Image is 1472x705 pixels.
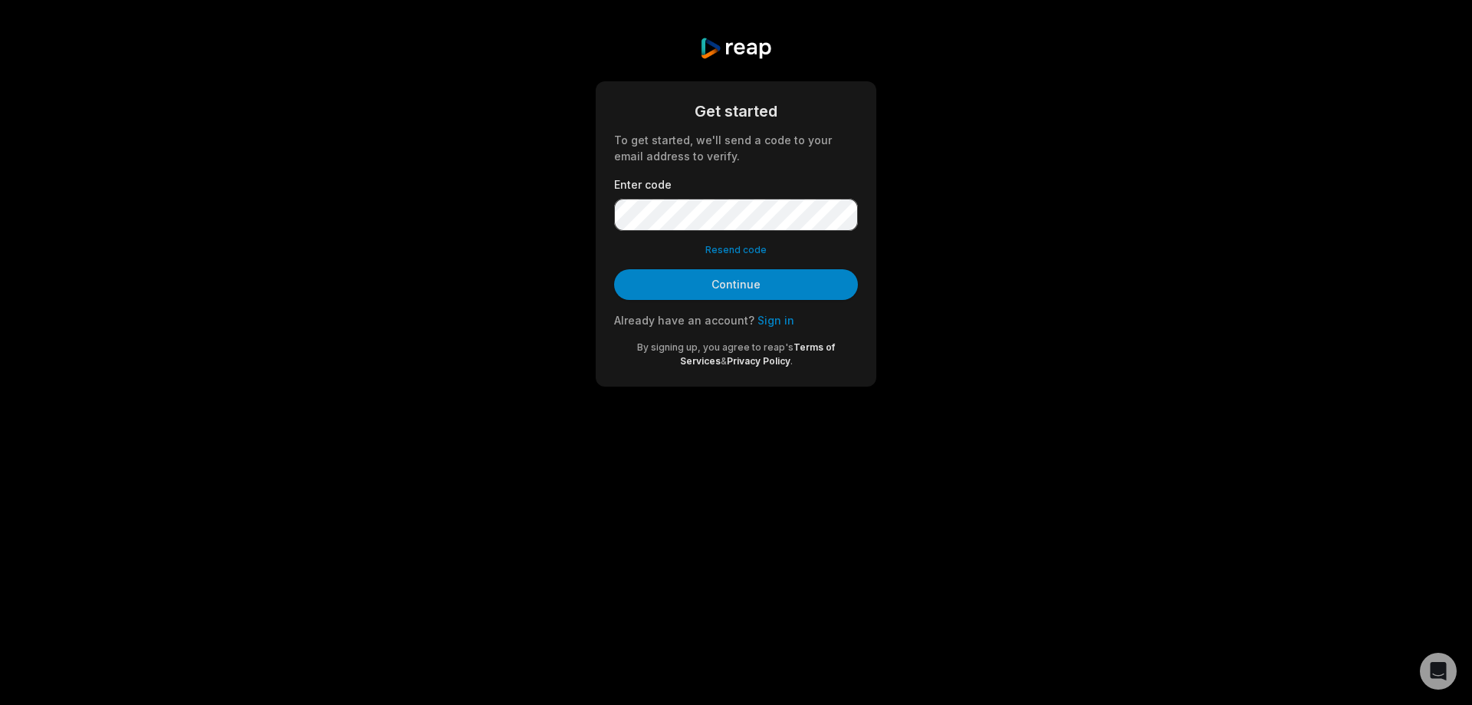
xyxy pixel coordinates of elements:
[614,132,858,164] div: To get started, we'll send a code to your email address to verify.
[790,355,793,367] span: .
[614,176,858,193] label: Enter code
[637,341,793,353] span: By signing up, you agree to reap's
[680,341,836,367] a: Terms of Services
[699,37,772,60] img: reap
[1420,653,1457,690] div: Open Intercom Messenger
[614,100,858,123] div: Get started
[705,243,767,257] button: Resend code
[727,355,790,367] a: Privacy Policy
[614,314,754,327] span: Already have an account?
[721,355,727,367] span: &
[757,314,794,327] a: Sign in
[614,269,858,300] button: Continue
